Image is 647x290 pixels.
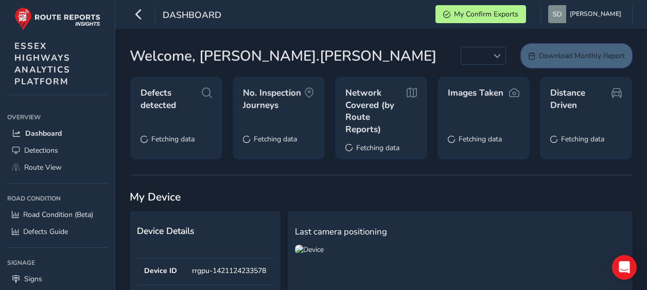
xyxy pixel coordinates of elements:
h2: Device Details [137,226,273,237]
span: My Confirm Exports [454,9,518,19]
span: Images Taken [448,87,503,99]
img: diamond-layout [548,5,566,23]
span: Last camera positioning [295,226,387,238]
div: Overview [7,110,108,125]
span: Welcome, [PERSON_NAME].[PERSON_NAME] [130,45,436,67]
div: Device ID [144,266,177,276]
span: [PERSON_NAME] [570,5,621,23]
a: Defects Guide [7,223,108,240]
a: Signs [7,270,108,287]
span: Network Covered (by Route Reports) [345,87,407,136]
img: rr logo [14,7,100,30]
span: Defects Guide [23,227,68,237]
a: Route View [7,159,108,176]
span: Fetching data [356,143,399,153]
span: ESSEX HIGHWAYS ANALYTICS PLATFORM [14,40,71,87]
span: No. Inspection Journeys [243,87,304,111]
span: Detections [24,146,58,155]
span: Fetching data [561,134,604,144]
span: Signs [24,274,42,284]
span: Defects detected [141,87,202,111]
span: Dashboard [25,129,62,138]
img: Device [295,245,324,255]
div: Open Intercom Messenger [612,255,637,280]
span: Distance Driven [550,87,611,111]
span: My Device [130,190,181,204]
span: Road Condition (Beta) [23,210,93,220]
div: rrgpu-1421124233578 [192,266,266,276]
a: Dashboard [7,125,108,142]
span: Route View [24,162,62,172]
div: Signage [7,255,108,270]
button: [PERSON_NAME] [548,5,625,23]
div: Road Condition [7,191,108,206]
span: Fetching data [151,134,195,144]
span: Fetching data [459,134,502,144]
button: My Confirm Exports [435,5,526,23]
span: Fetching data [254,134,297,144]
span: Dashboard [163,9,221,23]
a: Detections [7,142,108,159]
a: Road Condition (Beta) [7,206,108,223]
